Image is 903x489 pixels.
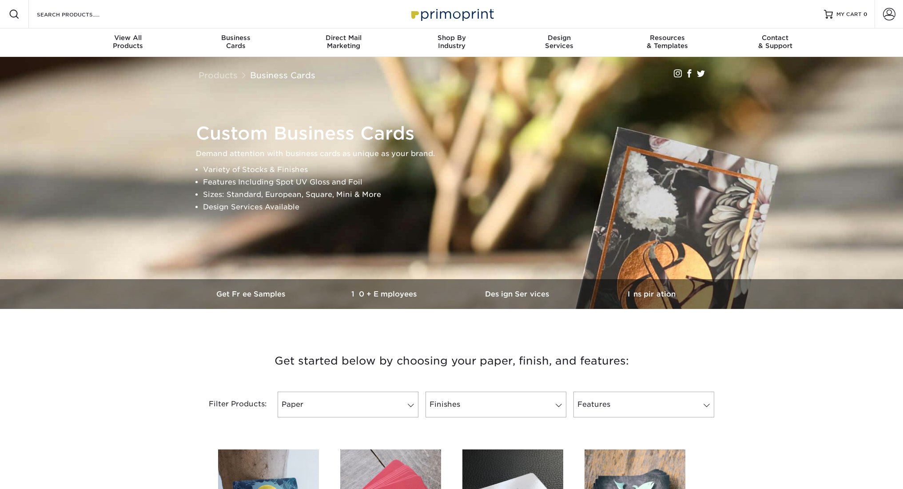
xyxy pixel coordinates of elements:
a: Finishes [426,392,566,417]
a: Features [573,392,714,417]
a: Contact& Support [721,28,829,57]
li: Design Services Available [203,201,716,213]
div: Cards [182,34,290,50]
div: Services [505,34,613,50]
a: Paper [278,392,418,417]
span: MY CART [836,11,862,18]
a: Direct MailMarketing [290,28,398,57]
div: Products [74,34,182,50]
a: Get Free Samples [185,279,318,309]
a: Shop ByIndustry [398,28,505,57]
span: Shop By [398,34,505,42]
a: Business Cards [250,70,315,80]
h1: Custom Business Cards [196,123,716,144]
li: Sizes: Standard, European, Square, Mini & More [203,188,716,201]
div: Marketing [290,34,398,50]
div: Filter Products: [185,392,274,417]
h3: Design Services [452,290,585,298]
a: DesignServices [505,28,613,57]
input: SEARCH PRODUCTS..... [36,9,123,20]
h3: 10+ Employees [318,290,452,298]
a: View AllProducts [74,28,182,57]
div: Industry [398,34,505,50]
li: Variety of Stocks & Finishes [203,164,716,176]
span: 0 [863,11,867,17]
h3: Inspiration [585,290,718,298]
a: Products [199,70,238,80]
span: Business [182,34,290,42]
h3: Get started below by choosing your paper, finish, and features: [192,341,712,381]
h3: Get Free Samples [185,290,318,298]
img: Primoprint [407,4,496,24]
span: Design [505,34,613,42]
a: BusinessCards [182,28,290,57]
a: Inspiration [585,279,718,309]
li: Features Including Spot UV Gloss and Foil [203,176,716,188]
a: 10+ Employees [318,279,452,309]
div: & Templates [613,34,721,50]
span: Contact [721,34,829,42]
span: Direct Mail [290,34,398,42]
span: Resources [613,34,721,42]
a: Resources& Templates [613,28,721,57]
div: & Support [721,34,829,50]
a: Design Services [452,279,585,309]
span: View All [74,34,182,42]
p: Demand attention with business cards as unique as your brand. [196,148,716,160]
